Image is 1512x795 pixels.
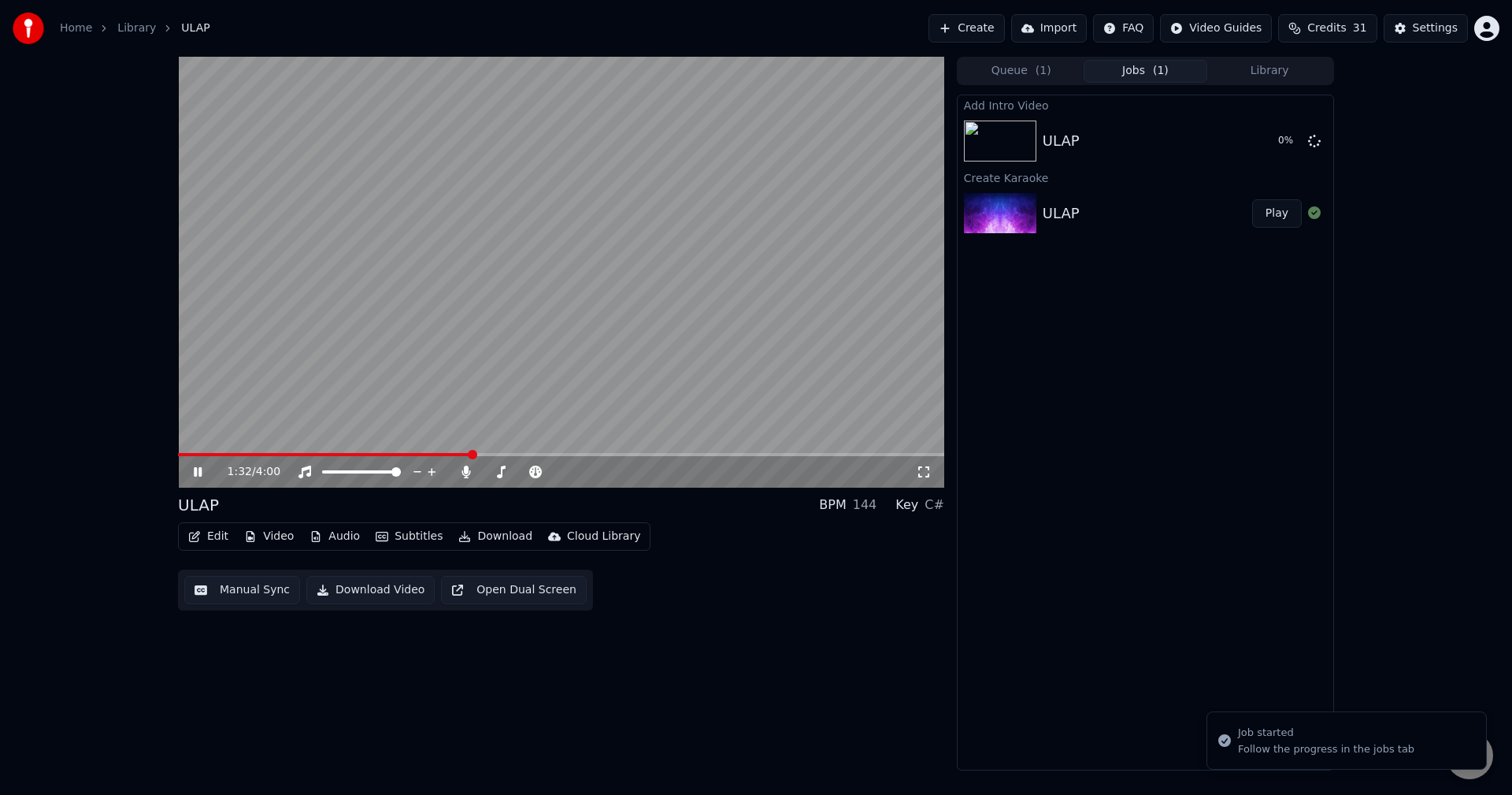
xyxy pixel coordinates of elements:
div: Create Karaoke [958,168,1333,187]
button: Open Dual Screen [441,576,587,604]
span: Credits [1307,20,1346,36]
span: 1:32 [228,464,252,480]
div: Cloud Library [567,529,640,544]
button: Download Video [306,576,435,604]
button: FAQ [1093,14,1154,43]
div: Add Intro Video [958,95,1333,114]
button: Download [452,526,539,548]
button: Audio [303,526,366,548]
div: ULAP [1043,202,1080,225]
button: Edit [182,526,235,548]
span: 31 [1353,20,1367,36]
button: Play [1252,199,1302,228]
span: ( 1 ) [1036,63,1051,79]
div: Settings [1413,20,1458,36]
button: Jobs [1084,60,1208,83]
div: Key [895,496,918,515]
button: Manual Sync [184,576,300,604]
div: ULAP [1043,130,1080,152]
a: Home [60,20,92,36]
button: Library [1207,60,1332,83]
button: Video [238,526,300,548]
div: / [228,464,265,480]
div: C# [925,496,944,515]
button: Credits31 [1278,14,1377,43]
div: ULAP [178,494,219,516]
span: ULAP [181,20,209,36]
button: Create [928,14,1005,43]
button: Queue [959,60,1084,83]
div: 0 % [1278,135,1302,147]
button: Subtitles [369,526,449,548]
button: Video Guides [1160,14,1272,43]
img: youka [13,13,44,44]
nav: breadcrumb [60,20,210,36]
button: Import [1011,14,1087,43]
span: ( 1 ) [1153,63,1169,79]
div: Follow the progress in the jobs tab [1238,742,1414,756]
div: BPM [819,496,846,515]
span: 4:00 [256,464,280,480]
div: Job started [1238,725,1414,741]
button: Settings [1384,14,1468,43]
a: Library [117,20,156,36]
div: 144 [853,496,877,515]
